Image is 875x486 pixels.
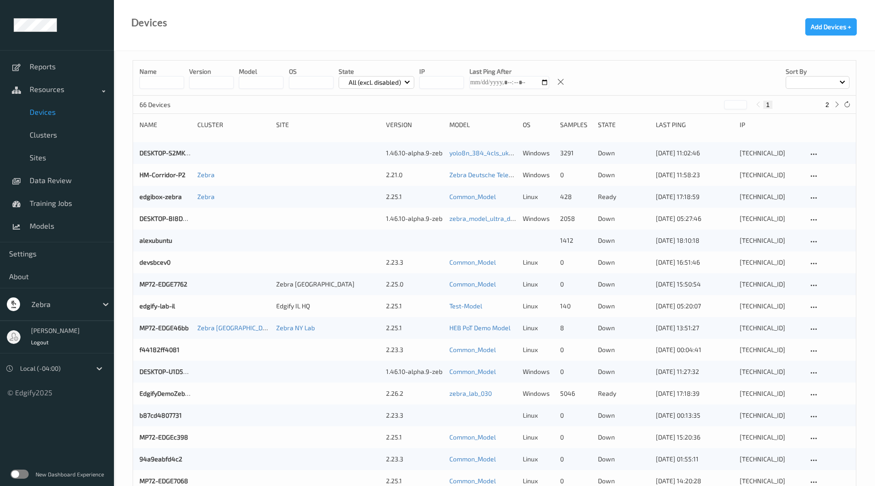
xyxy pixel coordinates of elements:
a: Common_Model [449,477,496,485]
a: MP72-EDGE7068 [139,477,188,485]
div: [DATE] 05:20:07 [656,302,733,311]
div: Last Ping [656,120,733,129]
a: yolo8n_384_4cls_uk_lab_v2 [449,149,530,157]
button: 2 [823,101,832,109]
p: down [598,367,649,376]
div: 1.46.10-alpha.9-zebra_cape_town [386,214,443,223]
div: [TECHNICAL_ID] [740,280,802,289]
div: [DATE] 01:55:11 [656,455,733,464]
a: Common_Model [449,346,496,353]
a: Common_Model [449,368,496,375]
p: windows [523,214,554,223]
div: [TECHNICAL_ID] [740,170,802,179]
div: [TECHNICAL_ID] [740,258,802,267]
p: windows [523,148,554,158]
a: Zebra Deutsche Telekom Demo [DATE] (v2) [DATE] 15:18 Auto Save [449,171,640,179]
a: zebra_lab_030 [449,389,492,397]
p: windows [523,389,554,398]
button: 1 [763,101,772,109]
a: Zebra [197,171,215,179]
a: Zebra NY Lab [276,324,315,332]
div: [TECHNICAL_ID] [740,389,802,398]
div: [TECHNICAL_ID] [740,323,802,333]
div: ip [740,120,802,129]
div: Zebra [GEOGRAPHIC_DATA] [276,280,380,289]
p: linux [523,192,554,201]
div: 2.23.3 [386,258,443,267]
a: alexubuntu [139,236,172,244]
p: IP [419,67,464,76]
a: Zebra [GEOGRAPHIC_DATA] [197,324,276,332]
a: Common_Model [449,280,496,288]
p: State [339,67,415,76]
div: 0 [560,367,591,376]
div: [TECHNICAL_ID] [740,192,802,201]
div: 2.23.3 [386,455,443,464]
div: 0 [560,476,591,486]
div: Devices [131,18,167,27]
p: down [598,345,649,354]
div: [DATE] 17:18:39 [656,389,733,398]
div: 1.46.10-alpha.9-zebra_cape_town [386,148,443,158]
div: [TECHNICAL_ID] [740,455,802,464]
p: ready [598,192,649,201]
p: windows [523,367,554,376]
div: 2.25.1 [386,476,443,486]
p: Name [139,67,184,76]
div: [TECHNICAL_ID] [740,433,802,442]
a: f44182ff4081 [139,346,180,353]
div: [DATE] 17:18:59 [656,192,733,201]
a: Test-Model [449,302,482,310]
a: b87cd4807731 [139,411,182,419]
div: 2.25.1 [386,323,443,333]
div: version [386,120,443,129]
p: down [598,170,649,179]
a: DESKTOP-U1D5Q6T [139,368,195,375]
p: 66 Devices [139,100,208,109]
div: 1412 [560,236,591,245]
div: [DATE] 13:51:27 [656,323,733,333]
div: 0 [560,170,591,179]
p: down [598,236,649,245]
div: [DATE] 15:50:54 [656,280,733,289]
div: [DATE] 11:27:32 [656,367,733,376]
div: 3291 [560,148,591,158]
p: down [598,280,649,289]
div: [DATE] 14:20:28 [656,476,733,486]
div: 2.23.3 [386,411,443,420]
div: Cluster [197,120,270,129]
p: version [189,67,234,76]
a: Common_Model [449,193,496,200]
p: down [598,476,649,486]
div: 5046 [560,389,591,398]
a: MP72-EDGE7762 [139,280,187,288]
div: [TECHNICAL_ID] [740,476,802,486]
div: [DATE] 18:10:18 [656,236,733,245]
p: down [598,411,649,420]
div: 1.46.10-alpha.9-zebra_cape_town [386,367,443,376]
div: [TECHNICAL_ID] [740,367,802,376]
div: 140 [560,302,591,311]
a: edgibox-zebra [139,193,182,200]
div: 2058 [560,214,591,223]
div: 2.26.2 [386,389,443,398]
p: linux [523,258,554,267]
p: linux [523,455,554,464]
div: 2.25.1 [386,192,443,201]
div: [DATE] 16:51:46 [656,258,733,267]
p: linux [523,302,554,311]
div: 2.25.0 [386,280,443,289]
p: down [598,455,649,464]
p: down [598,148,649,158]
a: edgify-lab-il [139,302,175,310]
div: [DATE] 00:13:35 [656,411,733,420]
div: [DATE] 15:20:36 [656,433,733,442]
a: Common_Model [449,258,496,266]
div: 0 [560,258,591,267]
a: DESKTOP-BI8D2E0 [139,215,194,222]
p: down [598,214,649,223]
p: model [239,67,283,76]
a: Common_Model [449,433,496,441]
div: 8 [560,323,591,333]
div: [TECHNICAL_ID] [740,345,802,354]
